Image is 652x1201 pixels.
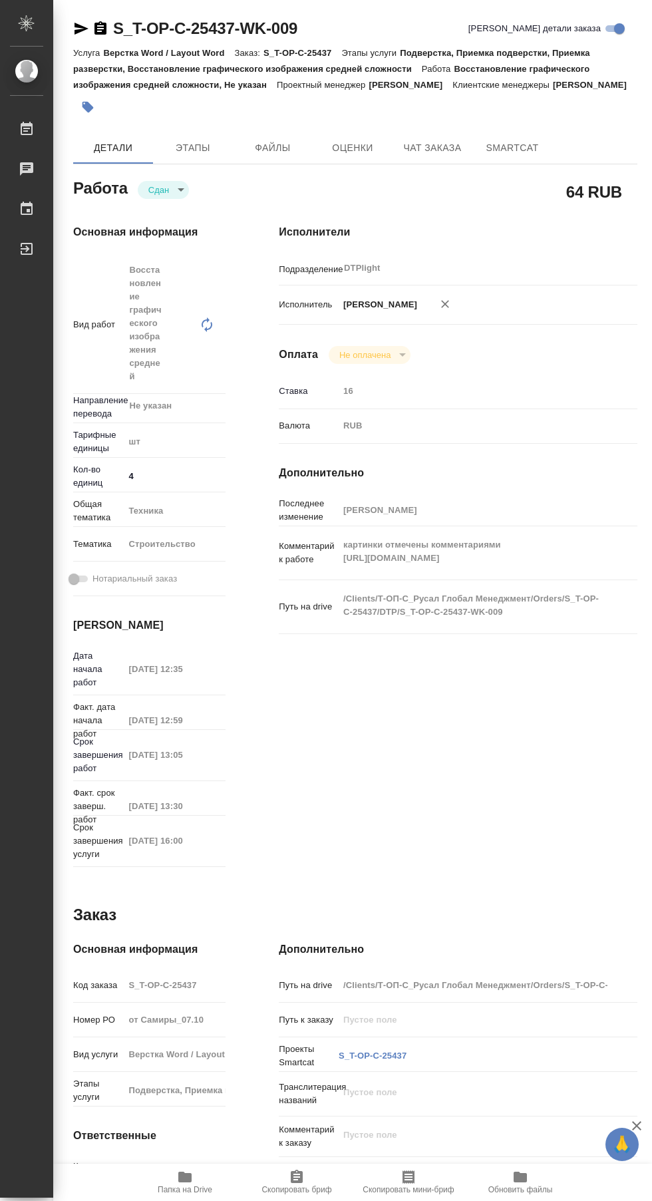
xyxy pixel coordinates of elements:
p: Проекты Smartcat [279,1043,339,1069]
span: Скопировать бриф [261,1185,331,1194]
h4: Основная информация [73,224,226,240]
h2: 64 RUB [566,180,622,203]
span: SmartCat [480,140,544,156]
h2: Заказ [73,904,116,926]
button: Сдан [144,184,173,196]
p: Этапы услуги [341,48,400,58]
p: Заказ: [235,48,263,58]
textarea: картинки отмечены комментариями [URL][DOMAIN_NAME] [339,534,607,570]
span: Скопировать мини-бриф [363,1185,454,1194]
h4: Ответственные [73,1128,226,1144]
p: Подразделение [279,263,339,276]
input: Пустое поле [124,831,226,850]
input: Пустое поле [339,1010,607,1029]
p: Работа [422,64,454,74]
p: Факт. дата начала работ [73,701,124,741]
p: Клиентские менеджеры [73,1160,124,1186]
div: RUB [339,415,607,437]
input: Пустое поле [339,975,607,995]
p: [PERSON_NAME] [369,80,452,90]
button: Обновить файлы [464,1164,576,1201]
p: Дата начала работ [73,649,124,689]
p: Путь на drive [279,600,339,613]
span: Файлы [241,140,305,156]
input: ✎ Введи что-нибудь [124,466,226,486]
p: S_T-OP-C-25437 [263,48,341,58]
input: Пустое поле [124,711,226,730]
p: Исполнитель [279,298,339,311]
p: [PERSON_NAME] [553,80,637,90]
button: Скопировать мини-бриф [353,1164,464,1201]
p: Кол-во единиц [73,463,124,490]
a: S_T-OP-C-25437-WK-009 [113,19,297,37]
p: Общая тематика [73,498,124,524]
span: 🙏 [611,1130,633,1158]
h4: [PERSON_NAME] [73,617,226,633]
span: Оценки [321,140,385,156]
h4: Дополнительно [279,942,637,957]
p: Тарифные единицы [73,429,124,455]
p: Последнее изменение [279,497,339,524]
input: Пустое поле [124,659,226,679]
p: Вид работ [73,318,124,331]
input: Пустое поле [124,1010,226,1029]
p: Верстка Word / Layout Word [103,48,234,58]
p: Ставка [279,385,339,398]
button: 🙏 [605,1128,639,1161]
p: Тематика [73,538,124,551]
input: Пустое поле [124,975,226,995]
div: Техника [124,500,244,522]
h4: Оплата [279,347,318,363]
input: Пустое поле [124,745,226,765]
button: Добавить тэг [73,92,102,122]
a: S_T-OP-C-25437 [339,1051,407,1061]
div: Сдан [138,181,189,199]
span: Обновить файлы [488,1185,553,1194]
p: Путь на drive [279,979,339,992]
p: Клиентские менеджеры [452,80,553,90]
input: Пустое поле [124,1081,226,1100]
div: Строительство [124,533,244,556]
span: [PERSON_NAME] детали заказа [468,22,601,35]
p: Услуга [73,48,103,58]
p: Комментарий к заказу [279,1123,339,1150]
p: Подверстка, Приемка подверстки, Приемка разверстки, Восстановление графического изображения средн... [73,48,590,74]
p: Срок завершения услуги [73,821,124,861]
p: Код заказа [73,979,124,992]
p: Срок завершения работ [73,735,124,775]
p: Комментарий к работе [279,540,339,566]
textarea: /Clients/Т-ОП-С_Русал Глобал Менеджмент/Orders/S_T-OP-C-25437/DTP/S_T-OP-C-25437-WK-009 [339,588,607,623]
button: Не оплачена [335,349,395,361]
p: Путь к заказу [279,1013,339,1027]
h4: Дополнительно [279,465,637,481]
span: Этапы [161,140,225,156]
span: Детали [81,140,145,156]
p: Транслитерация названий [279,1081,339,1107]
span: Нотариальный заказ [92,572,177,586]
input: Пустое поле [124,1045,226,1064]
h4: Основная информация [73,942,226,957]
button: Удалить исполнителя [430,289,460,319]
button: Скопировать ссылку для ЯМессенджера [73,21,89,37]
p: Номер РО [73,1013,124,1027]
p: Этапы услуги [73,1077,124,1104]
p: Проектный менеджер [277,80,369,90]
div: шт [124,430,244,453]
p: Направление перевода [73,394,124,421]
p: [PERSON_NAME] [339,298,417,311]
p: Вид услуги [73,1048,124,1061]
h4: Исполнители [279,224,637,240]
p: Факт. срок заверш. работ [73,786,124,826]
input: Пустое поле [339,500,607,520]
button: Скопировать бриф [241,1164,353,1201]
span: Чат заказа [401,140,464,156]
input: Пустое поле [124,796,226,816]
p: Валюта [279,419,339,432]
h2: Работа [73,175,128,199]
div: Сдан [329,346,410,364]
button: Скопировать ссылку [92,21,108,37]
input: Пустое поле [339,381,607,401]
span: Папка на Drive [158,1185,212,1194]
button: Папка на Drive [129,1164,241,1201]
